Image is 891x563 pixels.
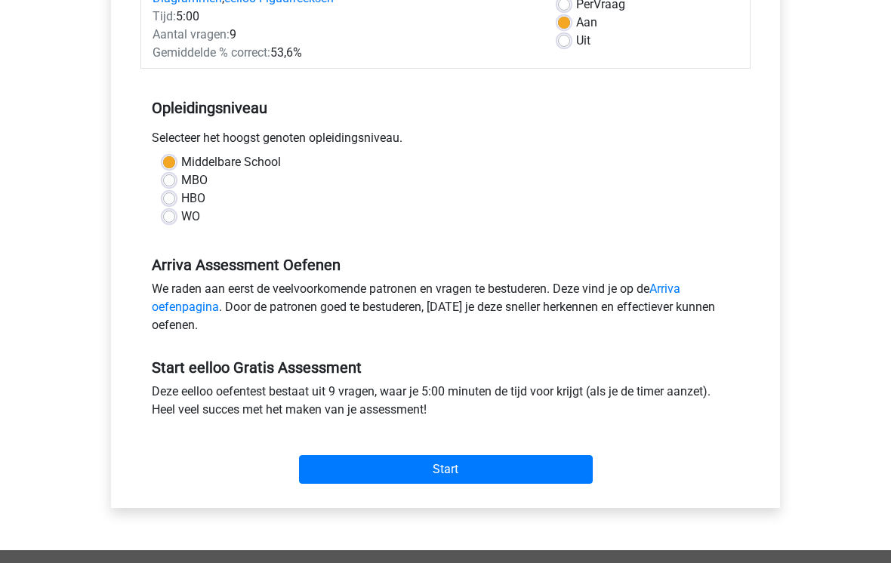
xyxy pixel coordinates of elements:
[140,129,751,153] div: Selecteer het hoogst genoten opleidingsniveau.
[153,9,176,23] span: Tijd:
[576,14,597,32] label: Aan
[152,93,739,123] h5: Opleidingsniveau
[152,256,739,274] h5: Arriva Assessment Oefenen
[181,208,200,226] label: WO
[141,26,547,44] div: 9
[299,455,593,484] input: Start
[141,44,547,62] div: 53,6%
[153,45,270,60] span: Gemiddelde % correct:
[152,358,739,377] h5: Start eelloo Gratis Assessment
[576,32,590,50] label: Uit
[140,383,751,425] div: Deze eelloo oefentest bestaat uit 9 vragen, waar je 5:00 minuten de tijd voor krijgt (als je de t...
[153,27,230,42] span: Aantal vragen:
[181,171,208,189] label: MBO
[140,280,751,340] div: We raden aan eerst de veelvoorkomende patronen en vragen te bestuderen. Deze vind je op de . Door...
[141,8,547,26] div: 5:00
[181,153,281,171] label: Middelbare School
[181,189,205,208] label: HBO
